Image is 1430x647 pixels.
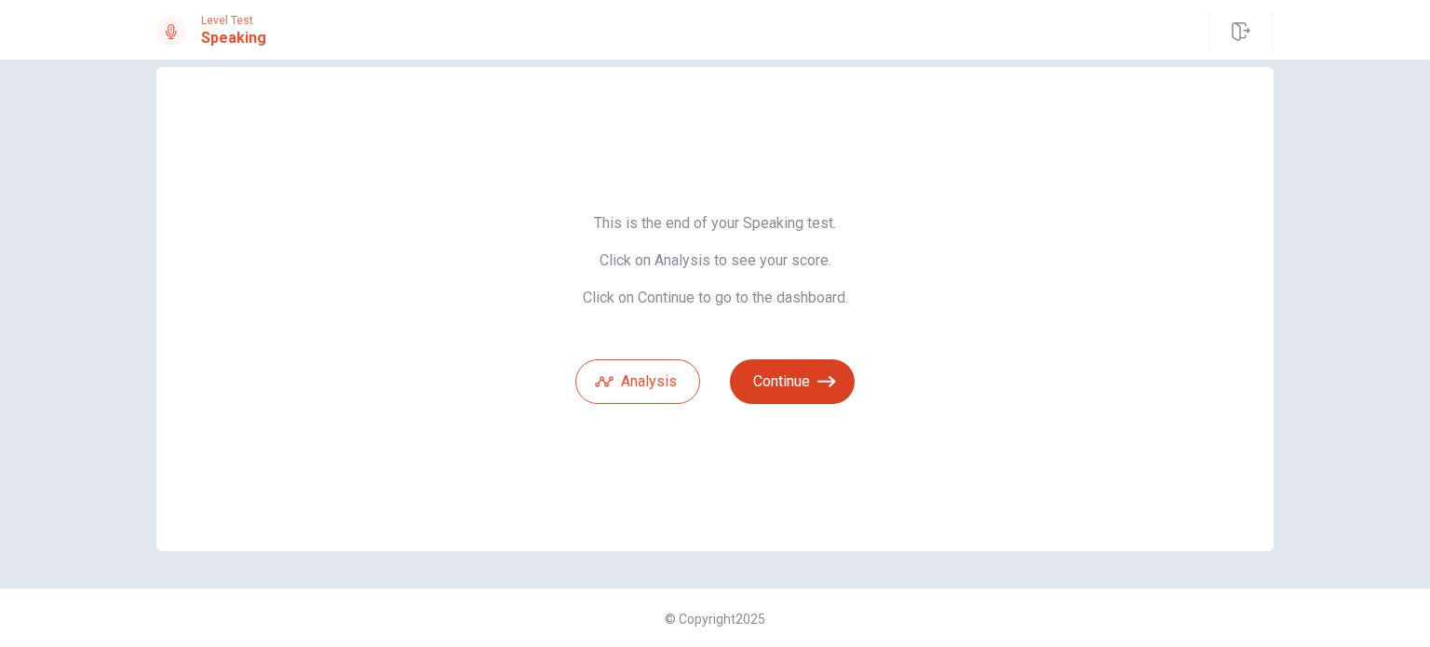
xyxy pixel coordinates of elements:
[201,27,266,49] h1: Speaking
[201,14,266,27] span: Level Test
[575,214,855,307] span: This is the end of your Speaking test. Click on Analysis to see your score. Click on Continue to ...
[575,359,700,404] button: Analysis
[730,359,855,404] button: Continue
[665,612,765,627] span: © Copyright 2025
